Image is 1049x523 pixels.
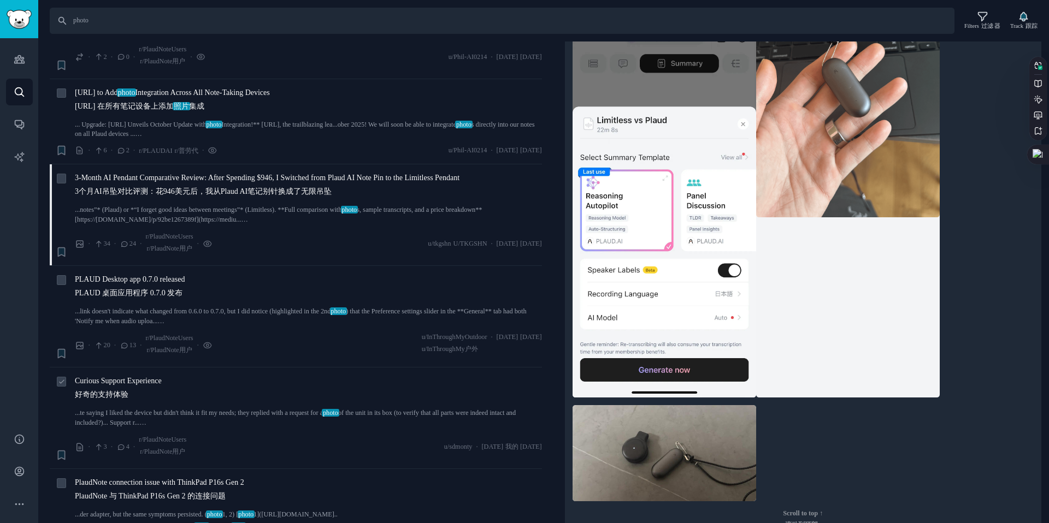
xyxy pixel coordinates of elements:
[175,147,198,154] sider-trans-text: r/普劳代
[173,102,190,110] span: 照片
[111,51,113,63] span: ·
[75,492,226,500] sider-trans-text: PlaudNote 与 ThinkPad P16s Gen 2 的连接问题
[75,477,244,506] a: PlaudNote connection issue with ThinkPad P16s Gen 2PlaudNote 与 ThinkPad P16s Gen 2 的连接问题
[89,238,91,249] span: ·
[449,52,487,62] span: u/Phil-AI0214
[422,332,487,354] span: u/InThroughMyOutdoor
[322,409,339,417] span: photo
[573,405,756,501] img: 3-Month AI Pendant Comparative Review: After Spending $946, I Switched from Plaud AI Note Pin to ...
[75,274,185,303] a: PLAUD Desktop app 0.7.0 releasedPLAUD 桌面应用程序 0.7.0 发布
[497,239,542,249] span: [DATE]
[7,10,32,29] img: GummySearch logo
[520,240,541,247] sider-trans-text: [DATE]
[1010,22,1038,30] div: Track
[116,442,129,452] span: 4
[455,121,472,128] span: photo
[444,442,473,452] span: u/sdmonty
[120,341,136,350] span: 13
[476,442,478,452] span: ·
[133,441,135,453] span: ·
[197,238,199,249] span: ·
[114,238,116,249] span: ·
[520,53,541,61] sider-trans-text: [DATE]
[964,22,1000,30] div: Filters
[111,441,113,453] span: ·
[139,45,186,67] span: r/PlaudNoteUsers
[89,145,91,156] span: ·
[491,332,493,358] span: ·
[50,8,954,34] input: Search Keyword
[520,146,541,154] sider-trans-text: [DATE]
[491,146,493,156] span: ·
[505,443,542,450] sider-trans-text: 我的 [DATE]
[133,51,135,63] span: ·
[140,448,185,455] sider-trans-text: r/PlaudNote用户
[133,145,135,156] span: ·
[238,510,255,518] span: photo
[341,206,358,213] span: photo
[75,390,128,399] sider-trans-text: 好奇的支持体验
[75,274,185,303] span: PLAUD Desktop app 0.7.0 released
[197,340,199,351] span: ·
[428,239,487,249] span: u/tkgshn
[206,510,223,518] span: photo
[75,172,459,201] a: 3-Month AI Pendant Comparative Review: After Spending $946, I Switched from Plaud AI Note Pin to ...
[94,341,110,350] span: 20
[139,147,198,154] span: r/PLAUDAI
[114,340,116,351] span: ·
[120,239,136,249] span: 24
[75,289,182,297] sider-trans-text: PLAUD 桌面应用程序 0.7.0 发布
[75,120,542,139] a: ... Upgrade: [URL] Unveils October Update withphotoIntegration!** [URL], the trailblazing lea...o...
[146,233,193,254] span: r/PlaudNoteUsers
[1006,9,1041,32] button: Track跟踪
[140,238,142,249] span: ·
[116,146,129,156] span: 2
[146,346,192,354] sider-trans-text: r/PlaudNote用户
[75,307,542,326] a: ...link doesn't indicate what changed from 0.6.0 to 0.7.0, but I did notice (highlighted in the 2...
[330,307,347,315] span: photo
[75,87,270,116] span: [URL] to Add Integration Across All Note-Taking Devices
[520,333,541,341] sider-trans-text: [DATE]
[75,375,162,405] a: Curious Support Experience好奇的支持体验
[94,146,107,156] span: 6
[146,334,193,355] span: r/PlaudNoteUsers
[205,121,222,128] span: photo
[491,239,493,249] span: ·
[497,146,542,156] span: [DATE]
[497,52,542,62] span: [DATE]
[94,239,110,249] span: 34
[139,436,186,457] span: r/PlaudNoteUsers
[94,442,107,452] span: 3
[202,145,204,156] span: ·
[116,52,129,62] span: 0
[981,23,1001,29] sider-trans-text: 过滤 器
[140,57,185,65] sider-trans-text: r/PlaudNote用户
[190,51,192,63] span: ·
[453,240,487,247] sider-trans-text: U/TKGSHN
[1026,23,1038,29] sider-trans-text: 跟踪
[422,345,478,353] sider-trans-text: u/InThroughMy户外
[89,340,91,351] span: ·
[146,245,192,252] sider-trans-text: r/PlaudNote用户
[111,145,113,156] span: ·
[449,146,487,156] span: u/Phil-AI0214
[89,51,91,63] span: ·
[75,375,162,405] span: Curious Support Experience
[75,102,204,110] sider-trans-text: [URL] 在所有笔记设备上添加 集成
[75,408,542,427] a: ...te saying I liked the device but didn't think it fit my needs; they replied with a request for...
[117,88,136,97] span: photo
[94,52,107,62] span: 2
[75,187,332,195] sider-trans-text: 3个月AI吊坠对比评测：花946美元后，我从Plaud AI笔记别针换成了无限吊坠
[75,477,244,506] span: PlaudNote connection issue with ThinkPad P16s Gen 2
[482,442,542,452] span: [DATE]
[491,52,493,62] span: ·
[75,205,542,224] a: ...notes”* (Plaud) or *“I forget good ideas between meetings”* (Limitless). **Full comparison wit...
[140,340,142,351] span: ·
[89,441,91,453] span: ·
[75,87,270,116] a: [URL] to AddphotoIntegration Across All Note-Taking Devices[URL] 在所有笔记设备上添加照片集成
[497,332,542,358] span: [DATE]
